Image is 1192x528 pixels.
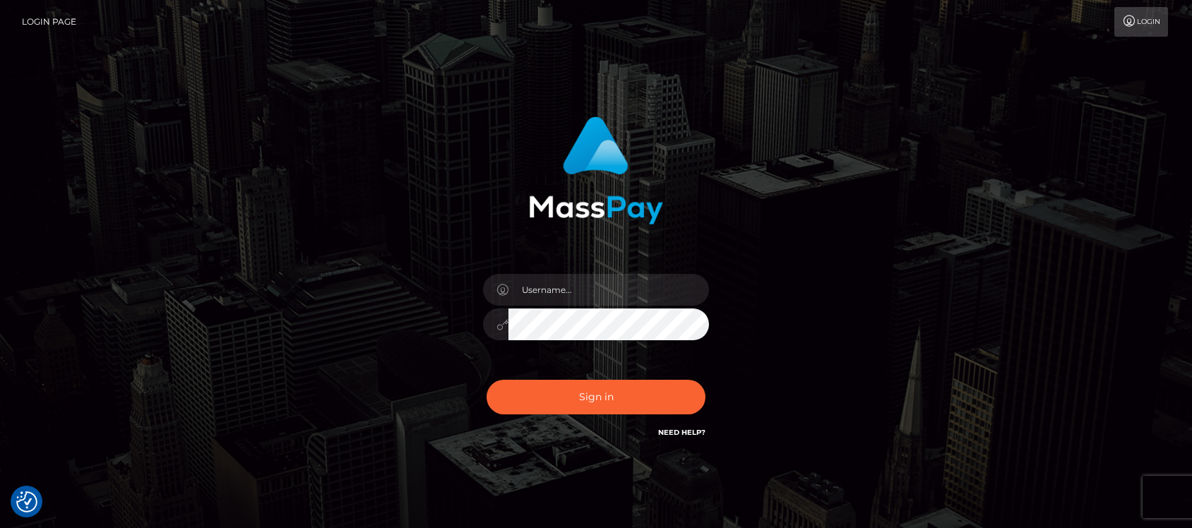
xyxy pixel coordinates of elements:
[16,491,37,512] button: Consent Preferences
[529,116,663,224] img: MassPay Login
[22,7,76,37] a: Login Page
[16,491,37,512] img: Revisit consent button
[658,428,705,437] a: Need Help?
[487,380,705,414] button: Sign in
[1114,7,1168,37] a: Login
[508,274,709,306] input: Username...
